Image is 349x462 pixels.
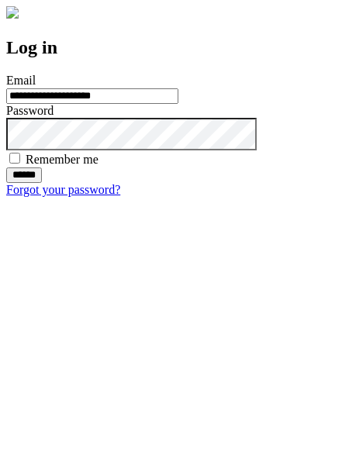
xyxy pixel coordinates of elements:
label: Remember me [26,153,98,166]
a: Forgot your password? [6,183,120,196]
img: logo-4e3dc11c47720685a147b03b5a06dd966a58ff35d612b21f08c02c0306f2b779.png [6,6,19,19]
label: Email [6,74,36,87]
h2: Log in [6,37,343,58]
label: Password [6,104,54,117]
